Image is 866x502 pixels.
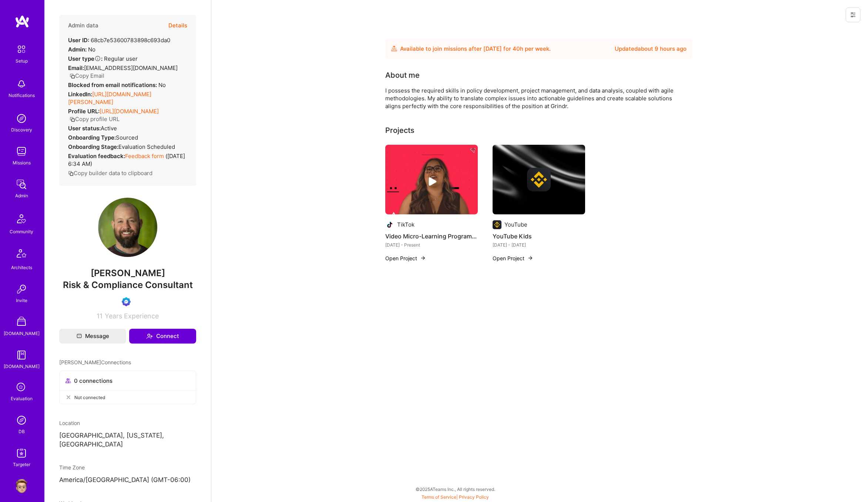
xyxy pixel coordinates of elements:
i: icon SelectionTeam [14,381,28,395]
div: © 2025 ATeams Inc., All rights reserved. [44,480,866,498]
div: ( [DATE] 6:34 AM ) [68,152,187,168]
a: Terms of Service [422,494,456,500]
div: Missions [13,159,31,167]
div: [DATE] - Present [385,241,478,249]
div: Regular user [68,55,138,63]
div: No [68,46,95,53]
div: Invite [16,297,27,304]
img: Company logo [493,220,501,229]
span: 11 [97,312,103,320]
strong: Onboarding Type: [68,134,116,141]
img: Company logo [385,220,394,229]
strong: Admin: [68,46,87,53]
button: Open Project [493,254,533,262]
span: 0 connections [74,377,113,385]
strong: User type : [68,55,103,62]
img: teamwork [14,144,29,159]
div: DB [19,428,25,435]
a: [URL][DOMAIN_NAME][PERSON_NAME] [68,91,151,106]
p: [GEOGRAPHIC_DATA], [US_STATE], [GEOGRAPHIC_DATA] [59,431,196,449]
a: Privacy Policy [459,494,489,500]
span: Not connected [74,394,105,401]
button: Copy profile URL [70,115,120,123]
span: Active [101,125,117,132]
button: Connect [129,329,196,344]
img: User Avatar [98,198,157,257]
a: User Avatar [12,479,31,493]
i: icon Mail [77,334,82,339]
div: No [68,81,166,89]
strong: Evaluation feedback: [68,153,125,160]
button: Details [168,15,187,36]
h4: Video Micro-Learning Program Development [385,231,478,241]
strong: Blocked from email notifications: [68,81,158,88]
div: Notifications [9,91,35,99]
i: icon Collaborator [66,378,71,384]
strong: Onboarding Stage: [68,143,118,150]
img: cover [493,145,585,214]
span: [PERSON_NAME] [59,268,196,279]
strong: User ID: [68,37,89,44]
strong: Profile URL: [68,108,100,115]
p: America/[GEOGRAPHIC_DATA] (GMT-06:00 ) [59,476,196,485]
button: 0 connectionsNot connected [59,371,196,404]
img: A Store [14,315,29,329]
h4: Admin data [68,22,98,29]
i: icon Copy [68,171,74,176]
div: Discovery [11,126,32,134]
div: [DOMAIN_NAME] [4,362,40,370]
strong: LinkedIn: [68,91,92,98]
span: Evaluation Scheduled [118,143,175,150]
img: arrow-right [420,255,426,261]
i: icon Copy [70,73,75,79]
button: Message [59,329,126,344]
img: bell [14,77,29,91]
a: Feedback form [125,153,164,160]
img: logo [15,15,30,28]
div: Setup [16,57,28,65]
div: Projects [385,125,414,136]
div: [DATE] - [DATE] [493,241,585,249]
span: 40 [513,45,520,52]
img: Admin Search [14,413,29,428]
div: Targeter [13,461,30,468]
span: Years Experience [105,312,159,320]
div: About me [385,70,420,81]
img: admin teamwork [14,177,29,192]
div: Architects [11,264,32,271]
span: sourced [116,134,138,141]
button: Copy Email [70,72,104,80]
img: Video Micro-Learning Program Development [385,145,478,214]
button: Copy builder data to clipboard [68,169,152,177]
img: Availability [391,46,397,51]
img: arrow-right [527,255,533,261]
h4: YouTube Kids [493,231,585,241]
a: [URL][DOMAIN_NAME] [100,108,159,115]
img: Skill Targeter [14,446,29,461]
div: Community [10,228,33,235]
div: Updated about 9 hours ago [615,44,687,53]
img: User Avatar [14,479,29,493]
div: TikTok [397,221,414,228]
img: Architects [13,246,30,264]
img: Evaluation Call Booked [122,297,131,306]
div: Available to join missions after [DATE] for h per week . [400,44,551,53]
div: 68cb7e53600783898c693da0 [68,36,170,44]
button: Open Project [385,254,426,262]
div: YouTube [504,221,527,228]
strong: Email: [68,64,84,71]
div: [DOMAIN_NAME] [4,329,40,337]
img: Invite [14,282,29,297]
i: icon Connect [146,333,153,339]
span: Time Zone [59,464,85,471]
div: Location [59,419,196,427]
i: icon CloseGray [66,394,71,400]
span: Risk & Compliance Consultant [63,280,193,290]
i: Help [94,55,101,62]
img: discovery [14,111,29,126]
img: setup [14,41,29,57]
span: [PERSON_NAME] Connections [59,358,131,366]
div: Admin [15,192,28,200]
div: I possess the required skills in policy development, project management, and data analysis, coupl... [385,87,681,110]
span: | [422,494,489,500]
